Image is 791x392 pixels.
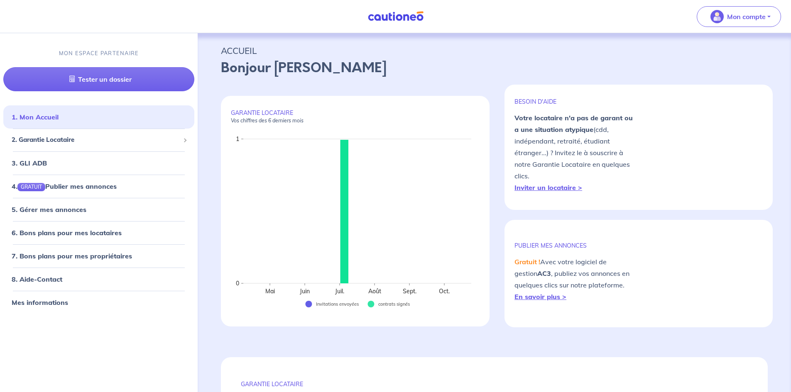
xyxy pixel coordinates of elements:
div: 2. Garantie Locataire [3,132,194,148]
a: 4.GRATUITPublier mes annonces [12,182,117,190]
a: 1. Mon Accueil [12,113,59,121]
div: 1. Mon Accueil [3,109,194,125]
a: Inviter un locataire > [514,183,582,192]
p: MON ESPACE PARTENAIRE [59,49,139,57]
p: ACCUEIL [221,43,768,58]
div: 3. GLI ADB [3,154,194,171]
div: 8. Aide-Contact [3,270,194,287]
div: 6. Bons plans pour mes locataires [3,224,194,241]
a: 5. Gérer mes annonces [12,205,86,213]
div: Mes informations [3,294,194,310]
a: Tester un dossier [3,67,194,91]
img: video-gli-new-none.jpg [639,112,763,182]
p: Bonjour [PERSON_NAME] [221,58,768,78]
text: Juil. [335,287,344,295]
em: Vos chiffres des 6 derniers mois [231,117,304,124]
span: 2. Garantie Locataire [12,135,180,145]
p: Avec votre logiciel de gestion , publiez vos annonces en quelques clics sur notre plateforme. [514,256,639,302]
button: illu_account_valid_menu.svgMon compte [697,6,781,27]
strong: Votre locataire n'a pas de garant ou a une situation atypique [514,114,633,134]
text: Août [368,287,381,295]
a: 8. Aide-Contact [12,275,62,283]
strong: AC3 [537,269,551,278]
p: publier mes annonces [514,242,639,249]
a: Mes informations [12,298,68,306]
img: illu_account_valid_menu.svg [710,10,724,23]
a: En savoir plus > [514,292,566,301]
p: BESOIN D'AIDE [514,98,639,105]
text: Juin [299,287,310,295]
div: 5. Gérer mes annonces [3,201,194,217]
a: 7. Bons plans pour mes propriétaires [12,251,132,260]
p: Mon compte [727,12,766,22]
img: Cautioneo [365,11,427,22]
div: 7. Bons plans pour mes propriétaires [3,247,194,264]
p: GARANTIE LOCATAIRE [231,109,480,124]
text: 0 [236,280,239,287]
img: mobile-lokeo.png [679,230,722,317]
text: Sept. [403,287,416,295]
a: 6. Bons plans pour mes locataires [12,228,122,236]
text: 1 [236,135,239,143]
div: 4.GRATUITPublier mes annonces [3,178,194,194]
p: (cdd, indépendant, retraité, étudiant étranger...) ? Invitez le à souscrire à notre Garantie Loca... [514,112,639,193]
em: Gratuit ! [514,258,540,266]
a: 3. GLI ADB [12,158,47,167]
p: GARANTIE LOCATAIRE [241,380,748,388]
text: Mai [265,287,275,295]
text: Oct. [439,287,450,295]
